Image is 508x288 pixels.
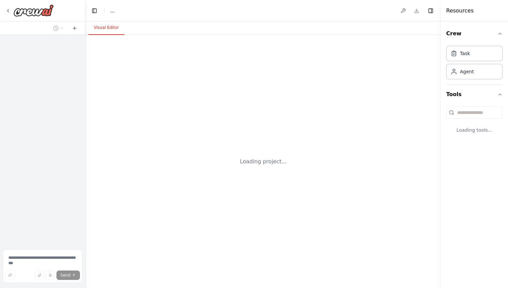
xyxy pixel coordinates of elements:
[446,85,503,104] button: Tools
[460,68,474,75] div: Agent
[13,4,54,16] img: Logo
[90,6,99,15] button: Hide left sidebar
[446,7,474,15] h4: Resources
[35,271,44,280] button: Upload files
[5,271,15,280] button: Improve this prompt
[69,24,80,32] button: Start a new chat
[446,121,503,139] div: Loading tools...
[446,43,503,85] div: Crew
[426,6,435,15] button: Hide right sidebar
[56,271,80,280] button: Send
[88,21,124,35] button: Visual Editor
[60,273,71,278] span: Send
[446,24,503,43] button: Crew
[110,7,115,14] span: ...
[240,158,287,166] div: Loading project...
[460,50,470,57] div: Task
[446,104,503,144] div: Tools
[110,7,115,14] nav: breadcrumb
[46,271,55,280] button: Click to speak your automation idea
[50,24,67,32] button: Switch to previous chat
